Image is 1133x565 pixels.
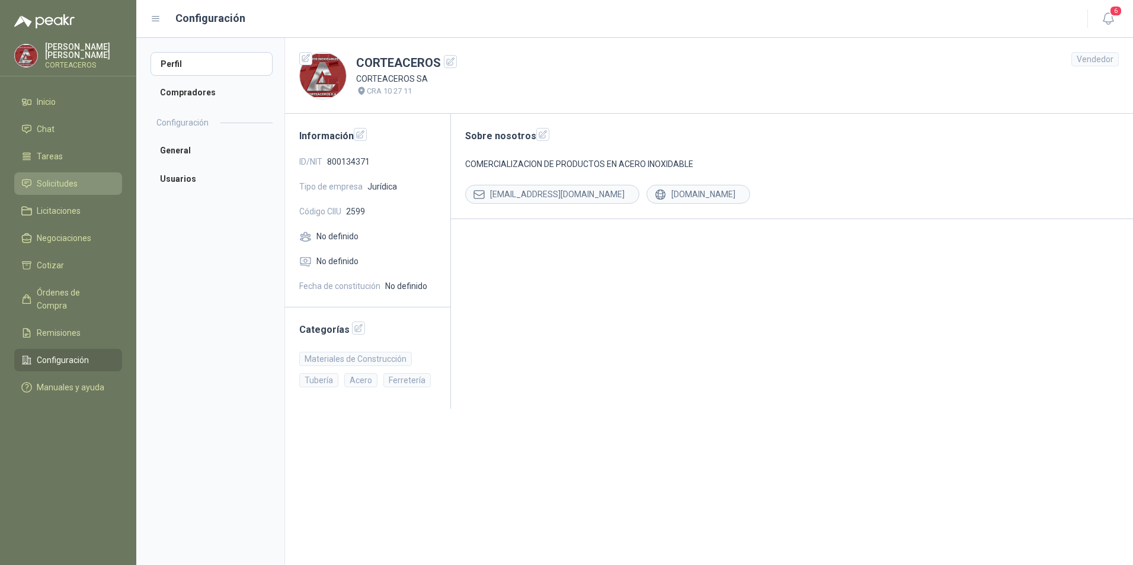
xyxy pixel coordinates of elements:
a: Licitaciones [14,200,122,222]
span: ID/NIT [299,155,322,168]
div: [EMAIL_ADDRESS][DOMAIN_NAME] [465,185,639,204]
a: Perfil [151,52,273,76]
p: [PERSON_NAME] [PERSON_NAME] [45,43,122,59]
span: No definido [316,255,359,268]
span: Órdenes de Compra [37,286,111,312]
span: Código CIIU [299,205,341,218]
div: [DOMAIN_NAME] [646,185,750,204]
span: 2599 [346,205,365,218]
p: CRA 10 27 11 [367,85,412,97]
a: General [151,139,273,162]
div: Acero [344,373,377,387]
p: CORTEACEROS [45,62,122,69]
img: Logo peakr [14,14,75,28]
a: Órdenes de Compra [14,281,122,317]
img: Company Logo [300,53,346,99]
a: Chat [14,118,122,140]
a: Compradores [151,81,273,104]
a: Configuración [14,349,122,371]
h2: Categorías [299,322,436,337]
span: Tareas [37,150,63,163]
span: Remisiones [37,326,81,339]
a: Usuarios [151,167,273,191]
span: Tipo de empresa [299,180,363,193]
img: Company Logo [15,44,37,67]
a: Inicio [14,91,122,113]
a: Remisiones [14,322,122,344]
span: Manuales y ayuda [37,381,104,394]
span: Negociaciones [37,232,91,245]
button: 6 [1097,8,1119,30]
span: No definido [385,280,427,293]
span: Licitaciones [37,204,81,217]
span: 6 [1109,5,1122,17]
a: Manuales y ayuda [14,376,122,399]
a: Solicitudes [14,172,122,195]
span: Configuración [37,354,89,367]
span: Inicio [37,95,56,108]
span: No definido [316,230,359,243]
h1: Configuración [175,10,245,27]
h2: Información [299,128,436,143]
h1: CORTEACEROS [356,54,457,72]
div: Materiales de Construcción [299,352,412,366]
span: 800134371 [327,155,370,168]
span: Solicitudes [37,177,78,190]
p: CORTEACEROS SA [356,72,457,85]
div: Vendedor [1071,52,1119,66]
a: Tareas [14,145,122,168]
span: Fecha de constitución [299,280,380,293]
span: Chat [37,123,55,136]
p: COMERCIALIZACION DE PRODUCTOS EN ACERO INOXIDABLE [465,158,1119,171]
h2: Sobre nosotros [465,128,1119,143]
div: Ferretería [383,373,431,387]
span: Jurídica [367,180,397,193]
a: Negociaciones [14,227,122,249]
span: Cotizar [37,259,64,272]
h2: Configuración [156,116,209,129]
div: Tubería [299,373,338,387]
a: Cotizar [14,254,122,277]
